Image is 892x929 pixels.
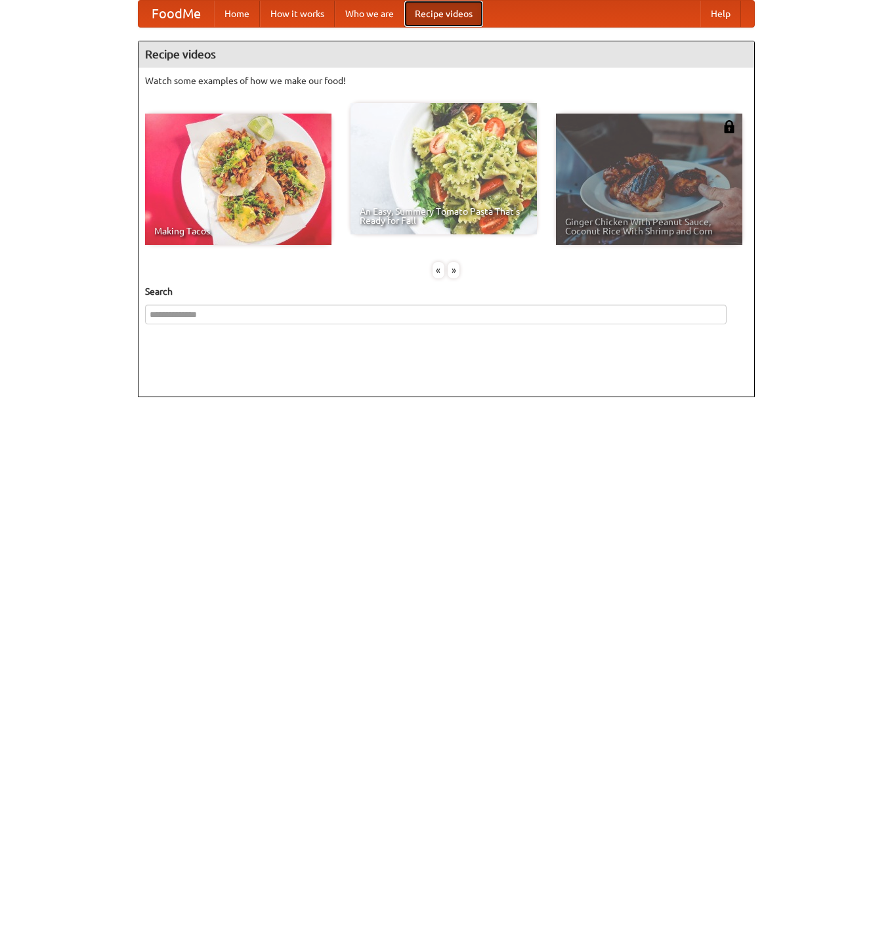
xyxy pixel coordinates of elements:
div: « [433,262,444,278]
span: Making Tacos [154,227,322,236]
a: FoodMe [138,1,214,27]
a: Home [214,1,260,27]
a: Who we are [335,1,404,27]
img: 483408.png [723,120,736,133]
span: An Easy, Summery Tomato Pasta That's Ready for Fall [360,207,528,225]
h4: Recipe videos [138,41,754,68]
a: Making Tacos [145,114,331,245]
a: Help [700,1,741,27]
a: Recipe videos [404,1,483,27]
div: » [448,262,459,278]
a: How it works [260,1,335,27]
p: Watch some examples of how we make our food! [145,74,748,87]
a: An Easy, Summery Tomato Pasta That's Ready for Fall [350,103,537,234]
h5: Search [145,285,748,298]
